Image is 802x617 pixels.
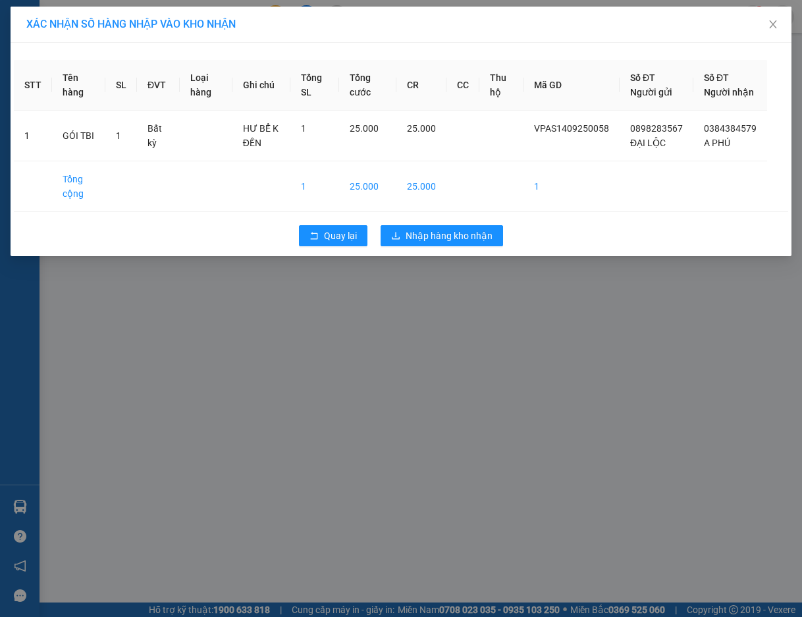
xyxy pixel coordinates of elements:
span: 25.000 [407,123,436,134]
span: 1 [301,123,306,134]
th: Loại hàng [180,60,232,111]
th: SL [105,60,137,111]
th: CC [446,60,479,111]
span: Người gửi [630,87,672,97]
span: 1 [116,130,121,141]
td: 1 [14,111,52,161]
span: rollback [309,231,319,242]
span: ĐẠI LỘC [630,138,666,148]
span: 0898283567 [630,123,683,134]
span: Số ĐT [704,72,729,83]
th: Tổng cước [339,60,396,111]
td: 25.000 [339,161,396,212]
th: Ghi chú [232,60,290,111]
th: CR [396,60,446,111]
td: Bất kỳ [137,111,180,161]
button: rollbackQuay lại [299,225,367,246]
span: download [391,231,400,242]
th: ĐVT [137,60,180,111]
span: VPAS1409250058 [534,123,609,134]
th: Mã GD [523,60,620,111]
span: A PHÚ [704,138,730,148]
span: XÁC NHẬN SỐ HÀNG NHẬP VÀO KHO NHẬN [26,18,236,30]
button: downloadNhập hàng kho nhận [381,225,503,246]
td: 1 [290,161,338,212]
td: Tổng cộng [52,161,105,212]
button: Close [755,7,791,43]
th: STT [14,60,52,111]
span: Nhập hàng kho nhận [406,228,493,243]
span: Người nhận [704,87,754,97]
th: Tổng SL [290,60,338,111]
span: 0384384579 [704,123,757,134]
td: 25.000 [396,161,446,212]
th: Tên hàng [52,60,105,111]
th: Thu hộ [479,60,523,111]
span: Số ĐT [630,72,655,83]
td: 1 [523,161,620,212]
span: Quay lại [324,228,357,243]
span: close [768,19,778,30]
span: HƯ BỂ K ĐỀN [243,123,279,148]
span: 25.000 [350,123,379,134]
td: GÓI TBI [52,111,105,161]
